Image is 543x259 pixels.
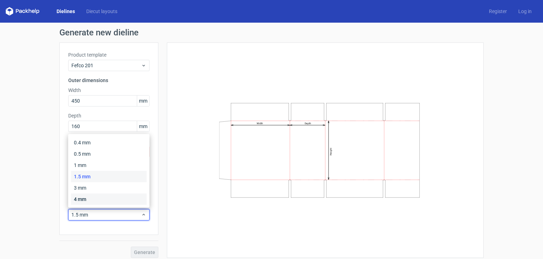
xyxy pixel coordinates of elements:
[137,121,149,132] span: mm
[71,62,141,69] span: Fefco 201
[71,182,147,194] div: 3 mm
[51,8,81,15] a: Dielines
[59,28,484,37] h1: Generate new dieline
[257,122,263,125] text: Width
[71,211,141,218] span: 1.5 mm
[68,87,150,94] label: Width
[329,148,332,155] text: Height
[71,148,147,160] div: 0.5 mm
[137,96,149,106] span: mm
[71,194,147,205] div: 4 mm
[305,122,311,125] text: Depth
[68,77,150,84] h3: Outer dimensions
[81,8,123,15] a: Diecut layouts
[71,160,147,171] div: 1 mm
[71,137,147,148] div: 0.4 mm
[68,51,150,58] label: Product template
[483,8,513,15] a: Register
[513,8,537,15] a: Log in
[71,171,147,182] div: 1.5 mm
[68,112,150,119] label: Depth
